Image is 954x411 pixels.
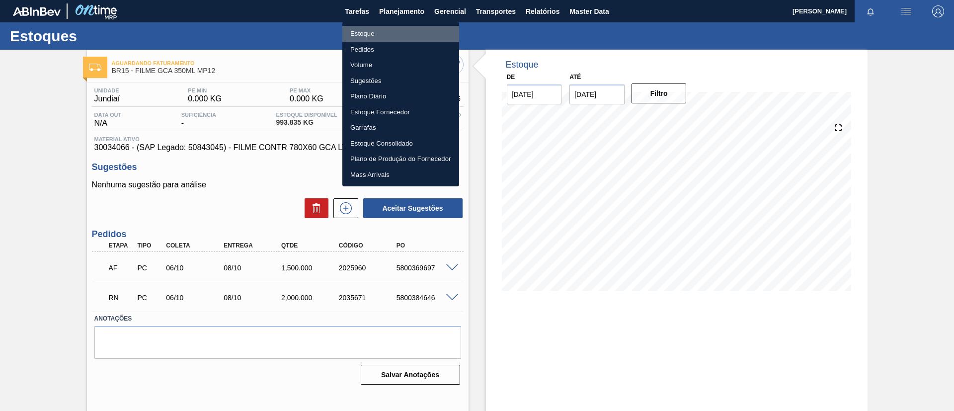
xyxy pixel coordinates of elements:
[342,88,459,104] a: Plano Diário
[342,73,459,89] a: Sugestões
[342,167,459,183] a: Mass Arrivals
[342,104,459,120] a: Estoque Fornecedor
[342,57,459,73] a: Volume
[342,120,459,136] a: Garrafas
[342,42,459,58] a: Pedidos
[342,151,459,167] a: Plano de Produção do Fornecedor
[342,26,459,42] a: Estoque
[342,136,459,152] a: Estoque Consolidado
